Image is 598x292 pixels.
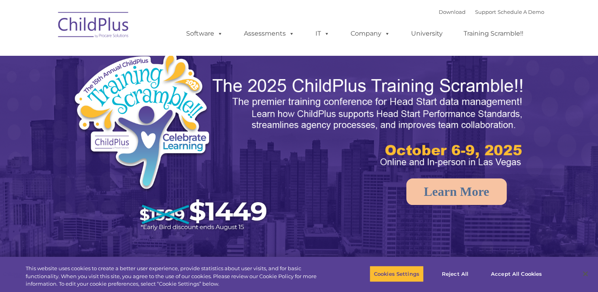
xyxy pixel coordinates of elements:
[370,265,424,282] button: Cookies Settings
[456,26,531,42] a: Training Scramble!!
[343,26,398,42] a: Company
[110,52,134,58] span: Last name
[475,9,496,15] a: Support
[236,26,302,42] a: Assessments
[498,9,544,15] a: Schedule A Demo
[487,265,546,282] button: Accept All Cookies
[26,265,329,288] div: This website uses cookies to create a better user experience, provide statistics about user visit...
[110,85,143,91] span: Phone number
[178,26,231,42] a: Software
[54,6,133,46] img: ChildPlus by Procare Solutions
[403,26,451,42] a: University
[439,9,466,15] a: Download
[307,26,338,42] a: IT
[430,265,480,282] button: Reject All
[439,9,544,15] font: |
[577,265,594,283] button: Close
[406,178,507,205] a: Learn More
